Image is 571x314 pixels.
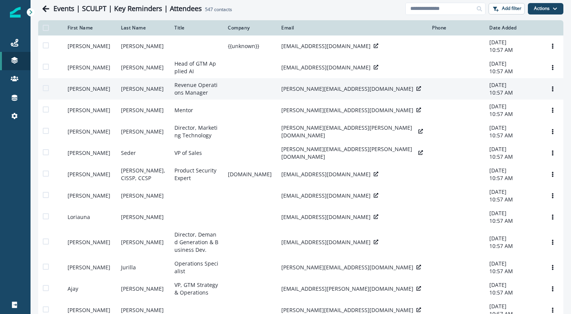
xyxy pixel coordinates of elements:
[502,6,521,11] p: Add filter
[223,164,277,185] td: [DOMAIN_NAME]
[116,164,170,185] td: [PERSON_NAME], CISSP, CCSP
[489,132,537,139] p: 10:57 AM
[489,3,525,14] button: Add filter
[116,142,170,164] td: Seder
[547,105,559,116] button: Options
[547,237,559,248] button: Options
[489,281,537,289] p: [DATE]
[489,89,537,97] p: 10:57 AM
[489,103,537,110] p: [DATE]
[489,81,537,89] p: [DATE]
[489,153,537,161] p: 10:57 AM
[63,57,116,78] td: [PERSON_NAME]
[489,188,537,196] p: [DATE]
[174,25,219,31] div: Title
[63,257,116,278] td: [PERSON_NAME]
[63,35,116,57] td: [PERSON_NAME]
[281,25,423,31] div: Email
[547,126,559,137] button: Options
[116,78,170,100] td: [PERSON_NAME]
[63,142,116,164] td: [PERSON_NAME]
[547,169,559,180] button: Options
[116,206,170,228] td: [PERSON_NAME]
[281,145,415,161] p: [PERSON_NAME][EMAIL_ADDRESS][PERSON_NAME][DOMAIN_NAME]
[116,121,170,142] td: [PERSON_NAME]
[205,7,232,12] h2: contacts
[63,206,116,228] td: Loriauna
[489,209,537,217] p: [DATE]
[116,257,170,278] td: Jurilla
[281,124,415,139] p: [PERSON_NAME][EMAIL_ADDRESS][PERSON_NAME][DOMAIN_NAME]
[116,228,170,257] td: [PERSON_NAME]
[281,171,371,178] p: [EMAIL_ADDRESS][DOMAIN_NAME]
[281,306,413,314] p: [PERSON_NAME][EMAIL_ADDRESS][DOMAIN_NAME]
[228,25,272,31] div: Company
[63,164,116,185] td: [PERSON_NAME]
[489,25,537,31] div: Date Added
[116,278,170,300] td: [PERSON_NAME]
[281,106,413,114] p: [PERSON_NAME][EMAIL_ADDRESS][DOMAIN_NAME]
[489,110,537,118] p: 10:57 AM
[547,147,559,159] button: Options
[116,185,170,206] td: [PERSON_NAME]
[489,235,537,242] p: [DATE]
[170,164,223,185] td: Product Security Expert
[489,289,537,296] p: 10:57 AM
[489,124,537,132] p: [DATE]
[489,196,537,203] p: 10:57 AM
[547,40,559,52] button: Options
[547,190,559,201] button: Options
[547,211,559,223] button: Options
[281,192,371,200] p: [EMAIL_ADDRESS][DOMAIN_NAME]
[489,46,537,54] p: 10:57 AM
[63,121,116,142] td: [PERSON_NAME]
[63,78,116,100] td: [PERSON_NAME]
[170,121,223,142] td: Director, Marketing Technology
[170,78,223,100] td: Revenue Operations Manager
[489,68,537,75] p: 10:57 AM
[489,267,537,275] p: 10:57 AM
[170,142,223,164] td: VP of Sales
[547,262,559,273] button: Options
[281,42,371,50] p: [EMAIL_ADDRESS][DOMAIN_NAME]
[170,100,223,121] td: Mentor
[281,264,413,271] p: [PERSON_NAME][EMAIL_ADDRESS][DOMAIN_NAME]
[170,257,223,278] td: Operations Specialist
[281,285,413,293] p: [EMAIL_ADDRESS][PERSON_NAME][DOMAIN_NAME]
[547,83,559,95] button: Options
[489,145,537,153] p: [DATE]
[63,278,116,300] td: Ajay
[121,25,165,31] div: Last Name
[489,217,537,225] p: 10:57 AM
[170,57,223,78] td: Head of GTM Applied AI
[116,57,170,78] td: [PERSON_NAME]
[281,64,371,71] p: [EMAIL_ADDRESS][DOMAIN_NAME]
[116,35,170,57] td: [PERSON_NAME]
[281,238,371,246] p: [EMAIL_ADDRESS][DOMAIN_NAME]
[281,213,371,221] p: [EMAIL_ADDRESS][DOMAIN_NAME]
[170,228,223,257] td: Director, Demand Generation & Business Dev.
[547,283,559,295] button: Options
[10,7,21,18] img: Inflection
[170,278,223,300] td: VP, GTM Strategy & Operations
[432,25,480,31] div: Phone
[63,100,116,121] td: [PERSON_NAME]
[489,167,537,174] p: [DATE]
[489,303,537,310] p: [DATE]
[63,185,116,206] td: [PERSON_NAME]
[38,1,53,16] button: Go back
[223,35,277,57] td: {{unknown}}
[281,85,413,93] p: [PERSON_NAME][EMAIL_ADDRESS][DOMAIN_NAME]
[63,228,116,257] td: [PERSON_NAME]
[547,62,559,73] button: Options
[53,5,202,13] h1: Events | SCULPT | Key Reminders | Attendees
[489,174,537,182] p: 10:57 AM
[68,25,112,31] div: First Name
[489,260,537,267] p: [DATE]
[116,100,170,121] td: [PERSON_NAME]
[489,60,537,68] p: [DATE]
[528,3,563,14] button: Actions
[489,242,537,250] p: 10:57 AM
[489,39,537,46] p: [DATE]
[205,6,213,13] span: 547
